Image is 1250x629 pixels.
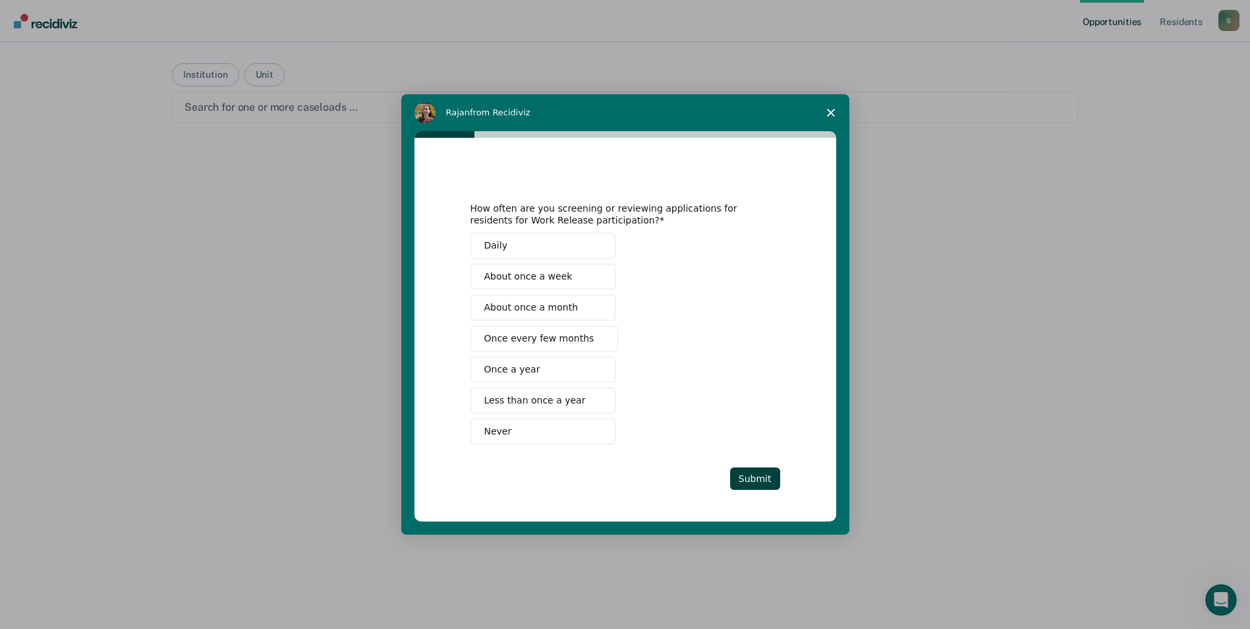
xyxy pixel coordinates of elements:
[470,388,615,413] button: Less than once a year
[470,233,615,258] button: Daily
[470,419,615,444] button: Never
[470,264,615,289] button: About once a week
[470,295,615,320] button: About once a month
[484,301,579,314] span: About once a month
[484,425,512,438] span: Never
[730,467,780,490] button: Submit
[470,107,530,117] span: from Recidiviz
[484,394,586,407] span: Less than once a year
[812,94,849,131] span: Close survey
[470,326,619,351] button: Once every few months
[484,332,594,345] span: Once every few months
[484,363,540,376] span: Once a year
[484,239,507,253] span: Daily
[470,202,760,226] div: How often are you screening or reviewing applications for residents for Work Release participation?
[446,107,470,117] span: Rajan
[484,270,573,284] span: About once a week
[470,357,615,382] button: Once a year
[414,102,436,123] img: Profile image for Rajan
